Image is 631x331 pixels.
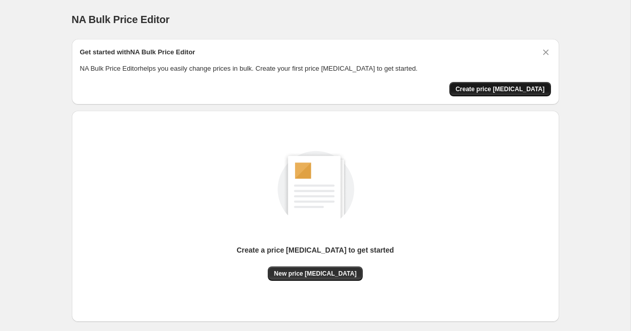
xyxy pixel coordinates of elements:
button: Dismiss card [541,47,551,57]
span: New price [MEDICAL_DATA] [274,270,357,278]
p: NA Bulk Price Editor helps you easily change prices in bulk. Create your first price [MEDICAL_DAT... [80,64,551,74]
button: New price [MEDICAL_DATA] [268,266,363,281]
p: Create a price [MEDICAL_DATA] to get started [236,245,394,255]
h2: Get started with NA Bulk Price Editor [80,47,195,57]
button: Create price change job [449,82,551,96]
span: Create price [MEDICAL_DATA] [456,85,545,93]
span: NA Bulk Price Editor [72,14,170,25]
